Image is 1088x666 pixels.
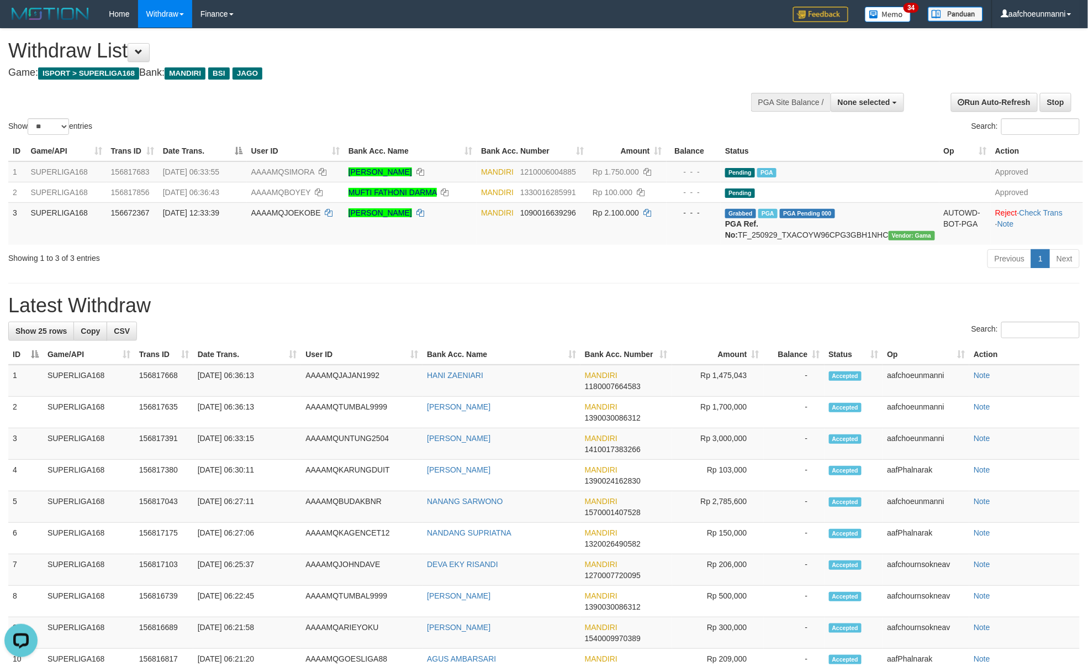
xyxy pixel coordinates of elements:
[193,617,302,649] td: [DATE] 06:21:58
[928,7,983,22] img: panduan.png
[672,491,764,523] td: Rp 2,785,600
[991,141,1083,161] th: Action
[829,434,862,444] span: Accepted
[829,371,862,381] span: Accepted
[43,365,135,397] td: SUPERLIGA168
[751,93,831,112] div: PGA Site Balance /
[251,167,314,176] span: AAAAMQSIMORA
[193,344,302,365] th: Date Trans.: activate to sort column ascending
[301,491,422,523] td: AAAAMQBUDAKBNR
[838,98,890,107] span: None selected
[671,207,716,218] div: - - -
[939,141,991,161] th: Op: activate to sort column ascending
[585,402,617,411] span: MANDIRI
[974,371,990,380] a: Note
[26,161,106,182] td: SUPERLIGA168
[721,202,939,245] td: TF_250929_TXACOYW96CPG3GBH1NHC
[8,161,26,182] td: 1
[8,141,26,161] th: ID
[135,617,193,649] td: 156816689
[883,617,969,649] td: aafchournsokneav
[883,365,969,397] td: aafchoeunmanni
[974,623,990,632] a: Note
[974,465,990,474] a: Note
[593,208,639,217] span: Rp 2.100.000
[28,118,69,135] select: Showentries
[73,322,107,340] a: Copy
[427,528,511,537] a: NANDANG SUPRIATNA
[8,40,714,62] h1: Withdraw List
[193,523,302,554] td: [DATE] 06:27:06
[939,202,991,245] td: AUTOWD-BOT-PGA
[8,491,43,523] td: 5
[135,554,193,586] td: 156817103
[971,118,1080,135] label: Search:
[111,167,150,176] span: 156817683
[301,397,422,428] td: AAAAMQTUMBAL9999
[8,428,43,460] td: 3
[764,344,825,365] th: Balance: activate to sort column ascending
[671,166,716,177] div: - - -
[301,586,422,617] td: AAAAMQTUMBAL9999
[764,554,825,586] td: -
[758,209,778,218] span: Marked by aafsengchandara
[585,413,641,422] span: Copy 1390030086312 to clipboard
[829,560,862,570] span: Accepted
[427,591,490,600] a: [PERSON_NAME]
[764,586,825,617] td: -
[135,397,193,428] td: 156817635
[301,365,422,397] td: AAAAMQJAJAN1992
[829,403,862,412] span: Accepted
[883,554,969,586] td: aafchournsokneav
[969,344,1080,365] th: Action
[764,460,825,491] td: -
[974,497,990,506] a: Note
[672,586,764,617] td: Rp 500,000
[114,327,130,335] span: CSV
[671,187,716,198] div: - - -
[585,602,641,611] span: Copy 1390030086312 to clipboard
[8,586,43,617] td: 8
[725,168,755,177] span: Pending
[520,188,576,197] span: Copy 1330016285991 to clipboard
[43,397,135,428] td: SUPERLIGA168
[585,591,617,600] span: MANDIRI
[107,141,159,161] th: Trans ID: activate to sort column ascending
[26,182,106,202] td: SUPERLIGA168
[764,491,825,523] td: -
[135,586,193,617] td: 156816739
[348,208,412,217] a: [PERSON_NAME]
[883,344,969,365] th: Op: activate to sort column ascending
[829,592,862,601] span: Accepted
[38,67,139,80] span: ISPORT > SUPERLIGA168
[585,445,641,454] span: Copy 1410017383266 to clipboard
[829,497,862,507] span: Accepted
[672,523,764,554] td: Rp 150,000
[585,623,617,632] span: MANDIRI
[883,523,969,554] td: aafPhalnarak
[43,428,135,460] td: SUPERLIGA168
[585,560,617,569] span: MANDIRI
[43,617,135,649] td: SUPERLIGA168
[251,188,311,197] span: AAAAMQBOYEY
[580,344,672,365] th: Bank Acc. Number: activate to sort column ascending
[585,539,641,548] span: Copy 1320026490582 to clipboard
[585,497,617,506] span: MANDIRI
[829,655,862,664] span: Accepted
[585,371,617,380] span: MANDIRI
[883,428,969,460] td: aafchoeunmanni
[991,182,1083,202] td: Approved
[4,4,38,38] button: Open LiveChat chat widget
[672,397,764,428] td: Rp 1,700,000
[193,554,302,586] td: [DATE] 06:25:37
[301,428,422,460] td: AAAAMQUNTUNG2504
[26,141,106,161] th: Game/API: activate to sort column ascending
[111,188,150,197] span: 156817856
[520,208,576,217] span: Copy 1090016639296 to clipboard
[26,202,106,245] td: SUPERLIGA168
[974,654,990,663] a: Note
[8,182,26,202] td: 2
[672,617,764,649] td: Rp 300,000
[8,248,445,264] div: Showing 1 to 3 of 3 entries
[8,397,43,428] td: 2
